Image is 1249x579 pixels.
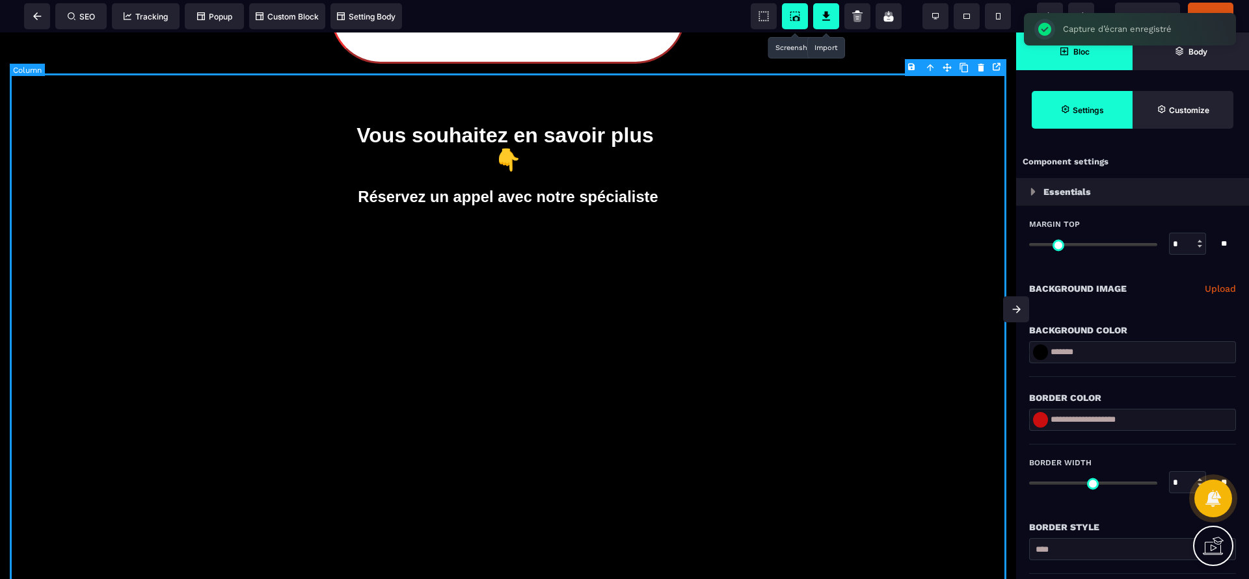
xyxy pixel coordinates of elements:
span: Open Blocks [1016,32,1133,70]
span: Setting Body [337,12,396,21]
span: Custom Block [256,12,319,21]
img: loading [1030,188,1036,196]
span: Screenshot [782,3,808,29]
span: Border Width [1029,457,1092,468]
div: Background Color [1029,322,1236,338]
span: SEO [68,12,95,21]
span: View components [751,3,777,29]
a: Upload [1205,281,1236,296]
div: Border Style [1029,519,1236,535]
div: Open the link Modal [989,60,1006,74]
span: Popup [197,12,232,21]
span: Previsualiser [1123,11,1172,21]
span: Settings [1032,91,1133,129]
span: Preview [1115,3,1180,29]
strong: Body [1189,47,1207,57]
span: Open Style Manager [1133,91,1233,129]
span: Tracking [124,12,168,21]
span: Insert here your custom code [440,263,575,274]
span: Open Layer Manager [1133,32,1249,70]
div: Component settings [1016,149,1249,175]
span: Publier [1198,11,1224,21]
strong: Customize [1169,105,1209,115]
div: Border Color [1029,390,1236,405]
h3: Réservez un appel avec notre spécialiste [225,153,791,177]
p: Essentials [1043,184,1091,199]
strong: Settings [1073,105,1104,115]
p: Background Image [1029,281,1127,296]
h1: Vous souhaitez en savoir plus 👇 [225,84,791,146]
div: [URL][DOMAIN_NAME] [10,251,1006,263]
span: Margin Top [1029,219,1080,229]
strong: Bloc [1073,47,1090,57]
